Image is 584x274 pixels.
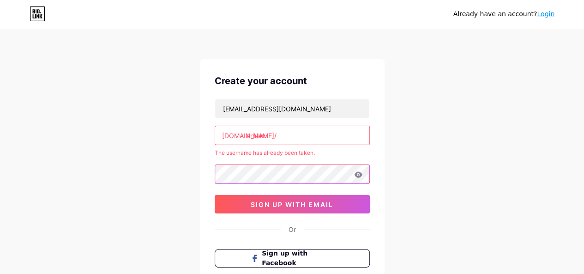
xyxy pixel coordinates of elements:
[453,9,554,19] div: Already have an account?
[215,249,370,268] button: Sign up with Facebook
[251,201,333,208] span: sign up with email
[215,149,370,157] div: The username has already been taken.
[215,99,369,118] input: Email
[215,195,370,213] button: sign up with email
[222,131,277,140] div: [DOMAIN_NAME]/
[262,249,333,268] span: Sign up with Facebook
[537,10,554,18] a: Login
[215,126,369,145] input: username
[215,74,370,88] div: Create your account
[289,225,296,234] div: Or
